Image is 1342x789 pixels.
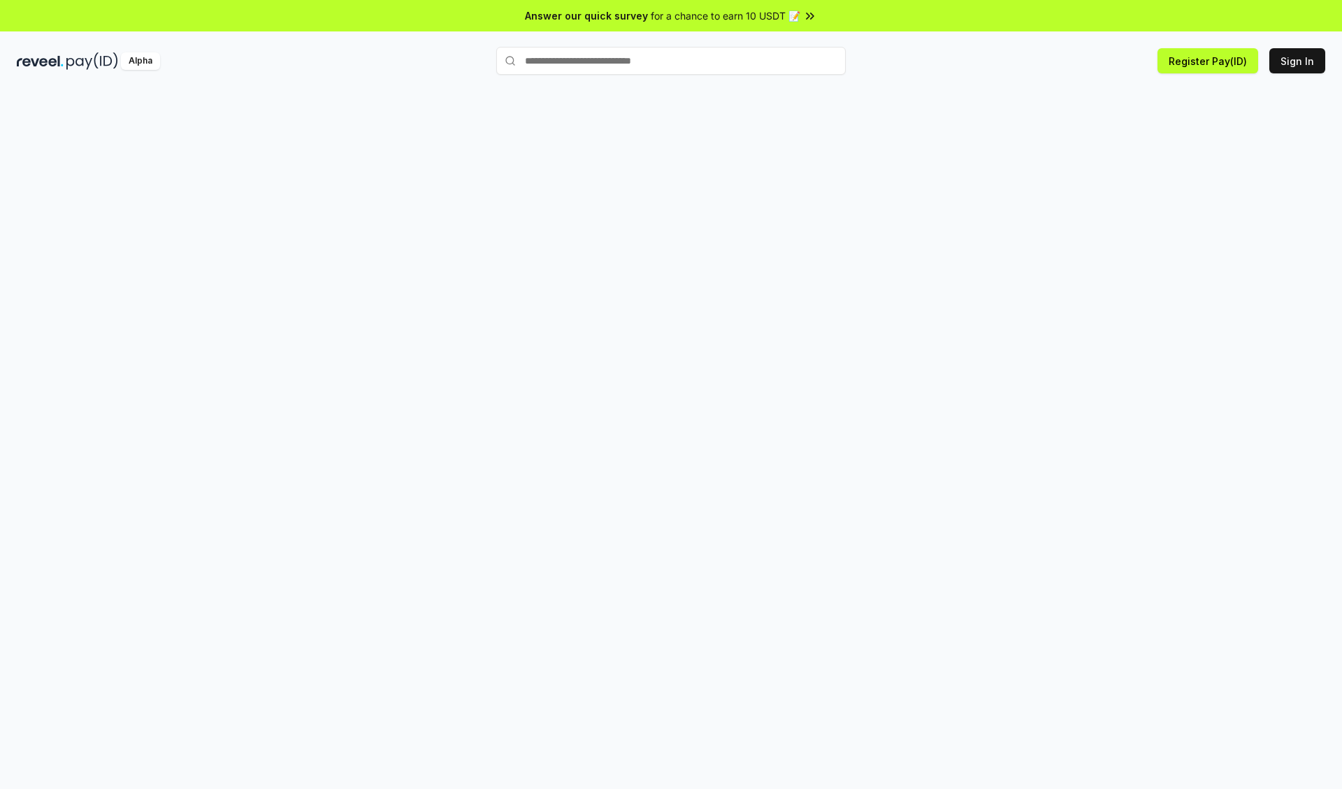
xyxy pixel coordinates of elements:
img: reveel_dark [17,52,64,70]
span: for a chance to earn 10 USDT 📝 [651,8,800,23]
div: Alpha [121,52,160,70]
img: pay_id [66,52,118,70]
span: Answer our quick survey [525,8,648,23]
button: Register Pay(ID) [1157,48,1258,73]
button: Sign In [1269,48,1325,73]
